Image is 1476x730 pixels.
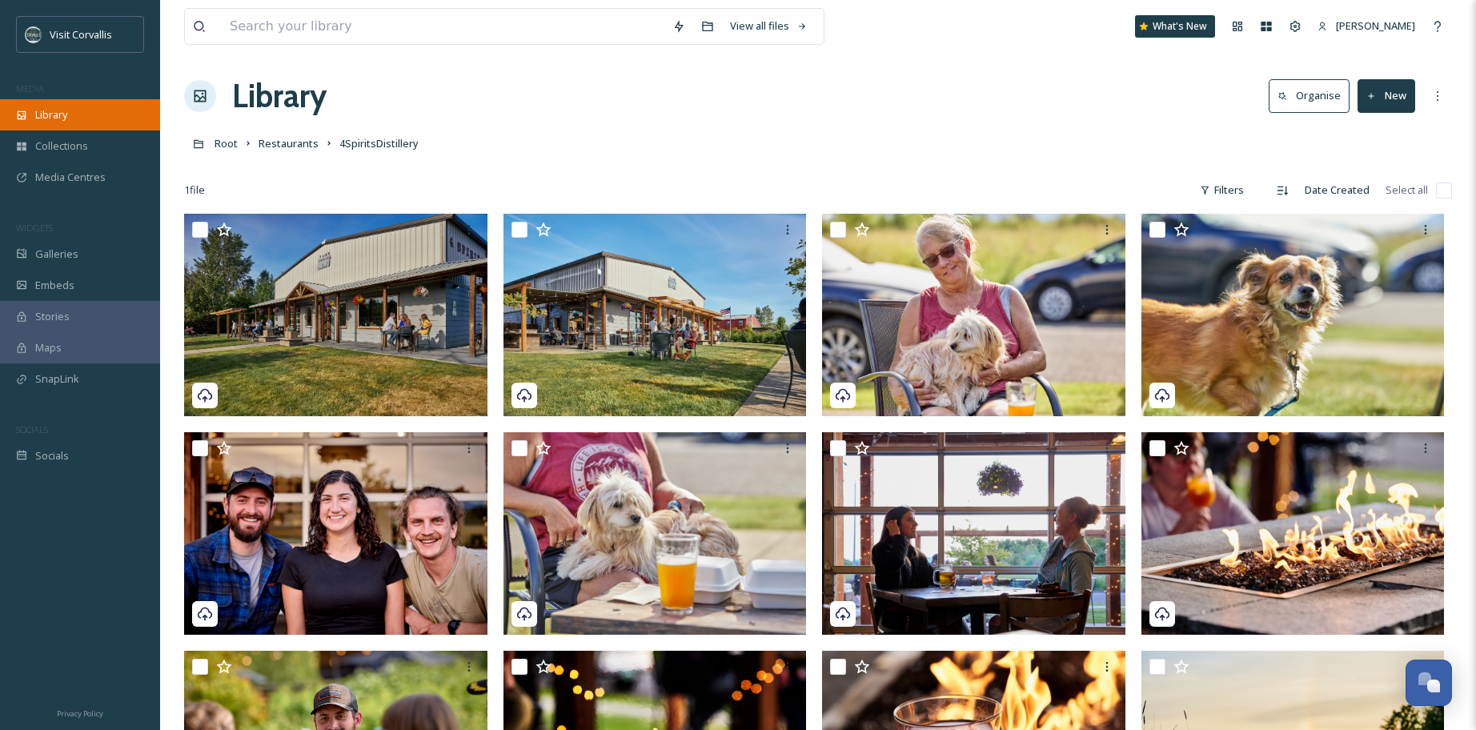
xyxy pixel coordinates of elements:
a: Root [215,134,238,153]
img: 4 Spirits Distillery Corvallis Oregon Dustin Samplawski (39).jpg [1141,214,1445,416]
span: Restaurants [259,136,319,150]
span: [PERSON_NAME] [1336,18,1415,33]
a: View all files [722,10,816,42]
img: 4 Spirits Distillery Corvallis Oregon Dustin Samplawski (38).jpg [503,432,807,635]
span: Privacy Policy [57,708,103,719]
a: What's New [1135,15,1215,38]
img: 4 Spirits Distillery Corvallis Oregon Dustin Samplawski (40).jpg [822,214,1125,416]
img: 4 Spirits Distillery Corvallis Oregon Dustin Samplawski (36).jpg [184,432,487,635]
span: Galleries [35,247,78,262]
div: Filters [1192,174,1252,206]
span: MEDIA [16,82,44,94]
span: Library [35,107,67,122]
span: Embeds [35,278,74,293]
span: Collections [35,138,88,154]
input: Search your library [222,9,664,44]
img: 4 Spirits Distillery Corvallis Oregon Dustin Samplawski (41).jpg [503,214,807,416]
img: 4 Spirits Distillery Corvallis Oregon Dustin Samplawski (35).jpg [822,432,1125,635]
img: 4 Spirits Distillery Corvallis Oregon Dustin Samplawski (42).jpg [184,214,487,416]
span: 4SpiritsDistillery [339,136,419,150]
span: 1 file [184,182,205,198]
span: SnapLink [35,371,79,387]
a: Privacy Policy [57,703,103,722]
span: WIDGETS [16,222,53,234]
span: Root [215,136,238,150]
span: Media Centres [35,170,106,185]
button: New [1358,79,1415,112]
span: Visit Corvallis [50,27,112,42]
span: Maps [35,340,62,355]
a: Restaurants [259,134,319,153]
button: Open Chat [1406,660,1452,706]
div: Date Created [1297,174,1378,206]
button: Organise [1269,79,1350,112]
img: 4 Spirits Distillery Corvallis Oregon Dustin Samplawski (34).jpg [1141,432,1445,635]
a: Library [232,72,327,120]
a: Organise [1269,79,1358,112]
a: [PERSON_NAME] [1310,10,1423,42]
span: Select all [1386,182,1428,198]
span: SOCIALS [16,423,48,435]
a: 4SpiritsDistillery [339,134,419,153]
img: visit-corvallis-badge-dark-blue-orange%281%29.png [26,26,42,42]
span: Socials [35,448,69,463]
span: Stories [35,309,70,324]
